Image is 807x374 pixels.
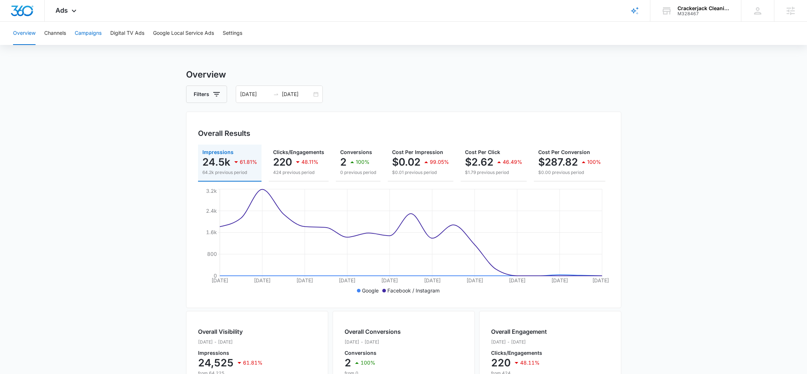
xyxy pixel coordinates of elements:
span: Cost Per Impression [392,149,443,155]
p: 61.81% [243,360,263,365]
div: account id [678,11,730,16]
tspan: [DATE] [296,277,313,283]
tspan: [DATE] [424,277,440,283]
p: 24,525 [198,357,234,369]
tspan: [DATE] [466,277,483,283]
p: [DATE] - [DATE] [345,339,401,345]
p: $0.02 [392,156,420,168]
tspan: [DATE] [551,277,568,283]
p: [DATE] - [DATE] [198,339,263,345]
div: account name [678,5,730,11]
span: Impressions [202,149,234,155]
p: $0.00 previous period [538,169,601,176]
p: 2 [340,156,346,168]
p: $287.82 [538,156,578,168]
p: 46.49% [503,159,522,165]
p: Facebook / Instagram [387,287,440,294]
div: Domain: [DOMAIN_NAME] [19,19,80,25]
p: 100% [356,159,370,165]
button: Settings [223,22,242,45]
h2: Overall Engagement [491,327,547,336]
button: Google Local Service Ads [153,22,214,45]
p: 48.11% [301,159,318,165]
button: Overview [13,22,36,45]
button: Channels [44,22,66,45]
tspan: [DATE] [381,277,398,283]
h2: Overall Visibility [198,327,263,336]
p: Impressions [198,350,263,356]
h3: Overview [186,68,621,81]
div: v 4.0.25 [20,12,36,17]
p: Clicks/Engagements [491,350,547,356]
button: Digital TV Ads [110,22,144,45]
img: tab_domain_overview_orange.svg [20,42,25,48]
tspan: [DATE] [339,277,355,283]
p: $0.01 previous period [392,169,449,176]
p: 100% [587,159,601,165]
tspan: 2.4k [206,208,217,214]
p: 99.05% [430,159,449,165]
span: Ads [55,7,68,14]
tspan: [DATE] [211,277,228,283]
button: Campaigns [75,22,102,45]
span: to [273,91,279,97]
p: 24.5k [202,156,230,168]
img: website_grey.svg [12,19,17,25]
tspan: [DATE] [509,277,525,283]
tspan: 1.6k [206,229,217,235]
input: End date [282,90,312,98]
span: swap-right [273,91,279,97]
span: Cost Per Conversion [538,149,590,155]
tspan: [DATE] [592,277,609,283]
tspan: [DATE] [254,277,271,283]
p: 64.2k previous period [202,169,257,176]
p: 220 [273,156,292,168]
h3: Overall Results [198,128,250,139]
p: [DATE] - [DATE] [491,339,547,345]
p: 100% [361,360,375,365]
h2: Overall Conversions [345,327,401,336]
input: Start date [240,90,270,98]
p: 61.81% [240,159,257,165]
p: 48.11% [520,360,540,365]
p: 220 [491,357,511,369]
div: Domain Overview [28,43,65,47]
span: Clicks/Engagements [273,149,324,155]
p: Conversions [345,350,401,356]
img: tab_keywords_by_traffic_grey.svg [72,42,78,48]
tspan: 3.2k [206,188,217,194]
p: $1.79 previous period [465,169,522,176]
tspan: 0 [214,273,217,279]
span: Conversions [340,149,372,155]
p: 424 previous period [273,169,324,176]
span: Cost Per Click [465,149,500,155]
img: logo_orange.svg [12,12,17,17]
p: 2 [345,357,351,369]
tspan: 800 [207,251,217,257]
p: 0 previous period [340,169,376,176]
p: $2.62 [465,156,493,168]
button: Filters [186,86,227,103]
p: Google [362,287,379,294]
div: Keywords by Traffic [80,43,122,47]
